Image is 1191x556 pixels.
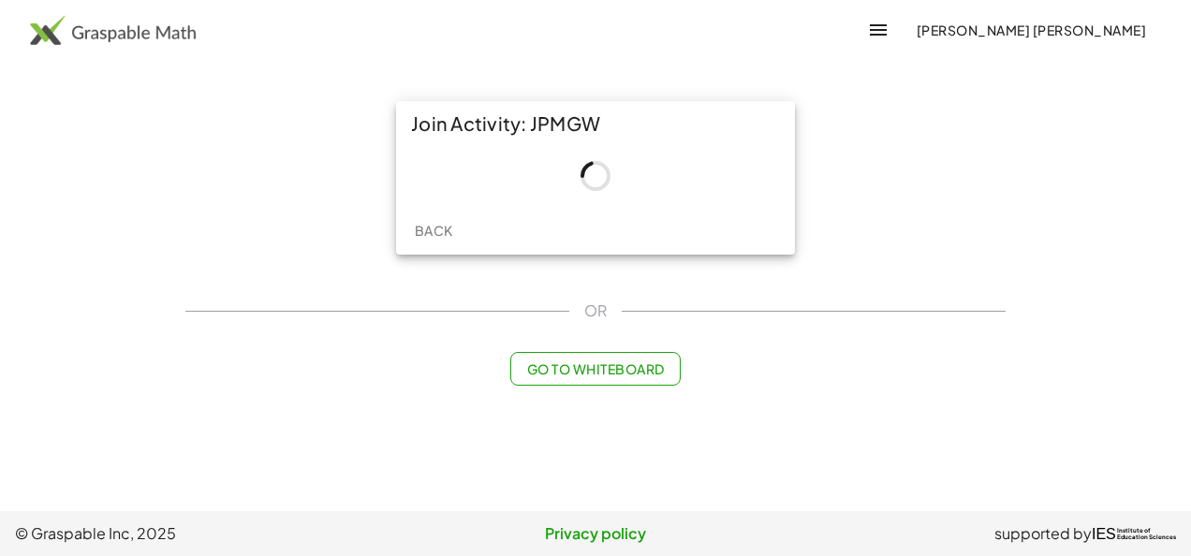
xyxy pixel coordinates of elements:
span: OR [584,300,607,322]
span: Back [414,222,452,239]
a: Privacy policy [402,522,788,545]
div: Join Activity: JPMGW [396,101,795,146]
a: IESInstitute ofEducation Sciences [1092,522,1176,545]
button: Back [404,213,463,247]
button: [PERSON_NAME] [PERSON_NAME] [901,13,1161,47]
button: Go to Whiteboard [510,352,680,386]
span: IES [1092,525,1116,543]
span: Go to Whiteboard [526,360,664,377]
span: Institute of Education Sciences [1117,528,1176,541]
span: supported by [994,522,1092,545]
span: © Graspable Inc, 2025 [15,522,402,545]
span: [PERSON_NAME] [PERSON_NAME] [916,22,1146,38]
